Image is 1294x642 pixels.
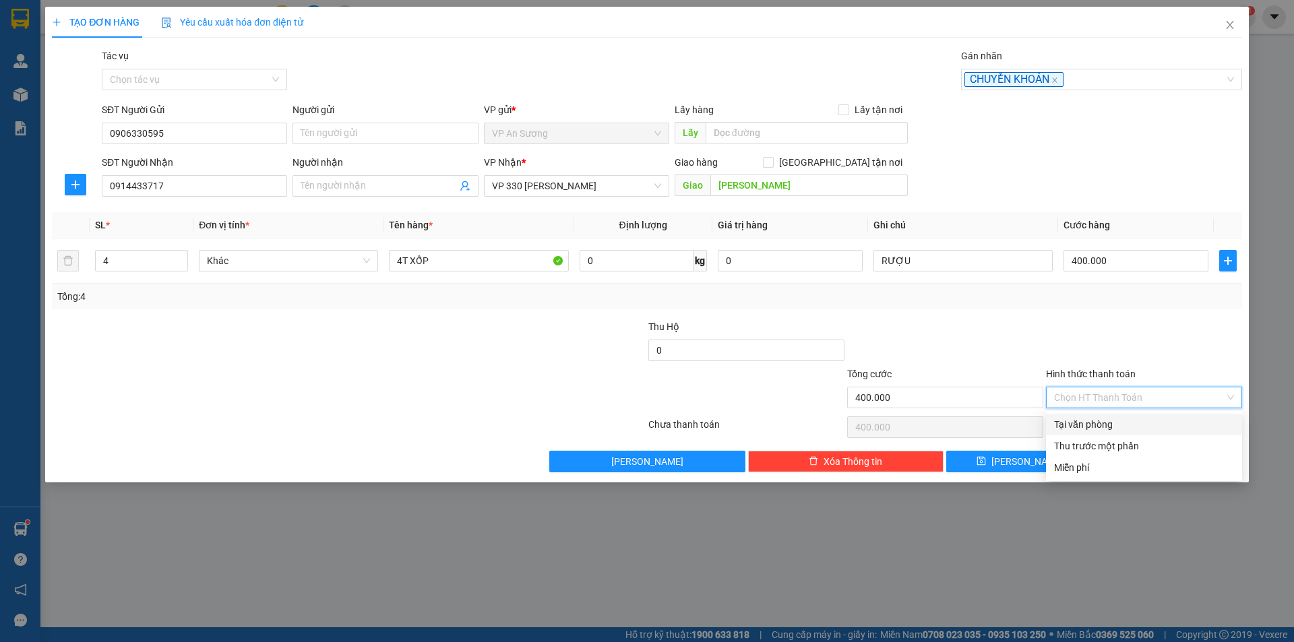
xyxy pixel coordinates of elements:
[292,155,478,170] div: Người nhận
[102,51,129,61] label: Tác vụ
[199,220,249,230] span: Đơn vị tính
[1054,439,1234,453] div: Thu trước một phần
[102,102,287,117] div: SĐT Người Gửi
[52,18,61,27] span: plus
[65,174,86,195] button: plus
[5,39,80,54] span: 0971915700
[977,456,986,467] span: save
[484,157,522,168] span: VP Nhận
[101,39,175,54] span: 0914016336
[57,74,105,89] span: 100.000
[961,51,1002,61] label: Gán nhãn
[964,72,1064,88] span: CHUYỂN KHOẢN
[809,456,818,467] span: delete
[1219,250,1237,271] button: plus
[675,157,718,168] span: Giao hàng
[102,155,287,170] div: SĐT Người Nhận
[675,104,714,115] span: Lấy hàng
[748,451,944,472] button: deleteXóa Thông tin
[161,17,303,28] span: Yêu cầu xuất hóa đơn điện tử
[4,74,24,89] span: CR:
[647,417,846,441] div: Chưa thanh toán
[65,179,86,190] span: plus
[492,176,661,196] span: VP 330 Lê Duẫn
[27,74,34,89] span: 0
[991,454,1064,469] span: [PERSON_NAME]
[824,454,882,469] span: Xóa Thông tin
[34,74,54,89] span: CC:
[52,17,140,28] span: TẠO ĐƠN HÀNG
[1211,7,1249,44] button: Close
[1064,220,1110,230] span: Cước hàng
[460,181,470,191] span: user-add
[611,454,683,469] span: [PERSON_NAME]
[101,56,126,69] span: Giao:
[101,7,197,37] span: VP 330 [PERSON_NAME]
[706,122,908,143] input: Dọc đường
[1225,20,1235,30] span: close
[389,250,568,271] input: VD: Bàn, Ghế
[1046,368,1136,379] label: Hình thức thanh toán
[389,220,433,230] span: Tên hàng
[5,56,26,69] span: Lấy:
[4,91,47,106] span: Thu hộ:
[718,220,768,230] span: Giá trị hàng
[101,7,197,37] p: Nhận:
[675,174,710,196] span: Giao
[484,102,669,117] div: VP gửi
[710,174,908,196] input: Dọc đường
[549,451,745,472] button: [PERSON_NAME]
[675,122,706,143] span: Lấy
[1220,255,1236,266] span: plus
[492,123,661,143] span: VP An Sương
[50,91,57,106] span: 0
[873,250,1053,271] input: Ghi Chú
[946,451,1092,472] button: save[PERSON_NAME]
[847,368,892,379] span: Tổng cước
[161,18,172,28] img: icon
[718,250,863,271] input: 0
[57,289,499,304] div: Tổng: 4
[1051,77,1058,84] span: close
[774,155,908,170] span: [GEOGRAPHIC_DATA] tận nơi
[849,102,908,117] span: Lấy tận nơi
[5,7,99,37] p: Gửi:
[1054,417,1234,432] div: Tại văn phòng
[1054,460,1234,475] div: Miễn phí
[292,102,478,117] div: Người gửi
[5,7,63,37] span: VP An Sương
[95,220,106,230] span: SL
[694,250,707,271] span: kg
[619,220,667,230] span: Định lượng
[57,250,79,271] button: delete
[648,321,679,332] span: Thu Hộ
[207,251,370,271] span: Khác
[868,212,1058,238] th: Ghi chú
